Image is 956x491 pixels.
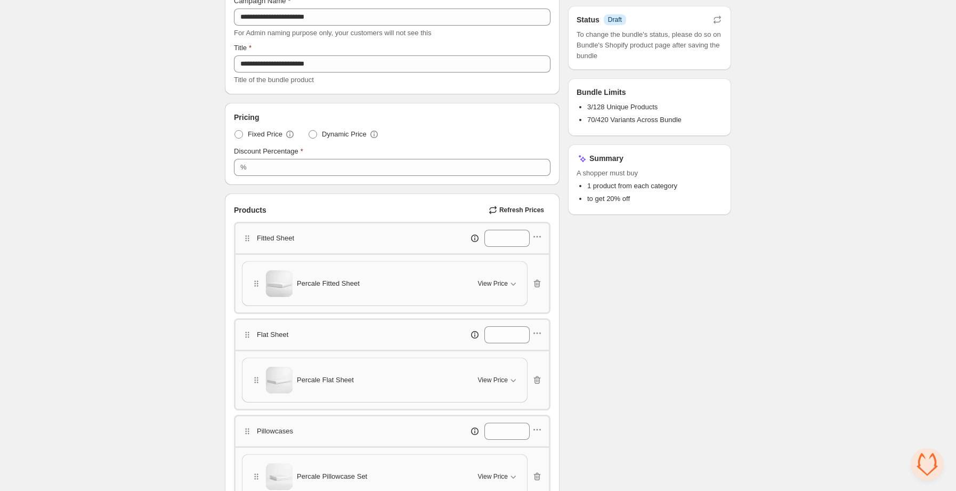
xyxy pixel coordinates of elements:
[484,203,550,218] button: Refresh Prices
[266,463,293,490] img: Percale Pillowcase Set
[587,103,658,111] span: 3/128 Unique Products
[587,194,723,204] li: to get 20% off
[266,367,293,393] img: Percale Flat Sheet
[478,279,508,288] span: View Price
[478,472,508,481] span: View Price
[577,87,626,98] h3: Bundle Limits
[297,278,360,289] span: Percale Fitted Sheet
[240,162,247,173] div: %
[297,471,367,482] span: Percale Pillowcase Set
[257,233,294,244] p: Fitted Sheet
[499,206,544,214] span: Refresh Prices
[577,14,599,25] h3: Status
[234,112,259,123] span: Pricing
[478,376,508,384] span: View Price
[322,129,367,140] span: Dynamic Price
[234,146,303,157] label: Discount Percentage
[257,426,293,437] p: Pillowcases
[234,76,314,84] span: Title of the bundle product
[608,15,622,24] span: Draft
[577,29,723,61] span: To change the bundle's status, please do so on Bundle's Shopify product page after saving the bundle
[577,168,723,179] span: A shopper must buy
[234,205,266,215] span: Products
[911,448,943,480] a: Відкритий чат
[257,329,288,340] p: Flat Sheet
[587,116,682,124] span: 70/420 Variants Across Bundle
[234,29,431,37] span: For Admin naming purpose only, your customers will not see this
[589,153,623,164] h3: Summary
[234,43,252,53] label: Title
[248,129,282,140] span: Fixed Price
[297,375,354,385] span: Percale Flat Sheet
[472,372,525,389] button: View Price
[472,468,525,485] button: View Price
[587,181,723,191] li: 1 product from each category
[472,275,525,292] button: View Price
[266,270,293,297] img: Percale Fitted Sheet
